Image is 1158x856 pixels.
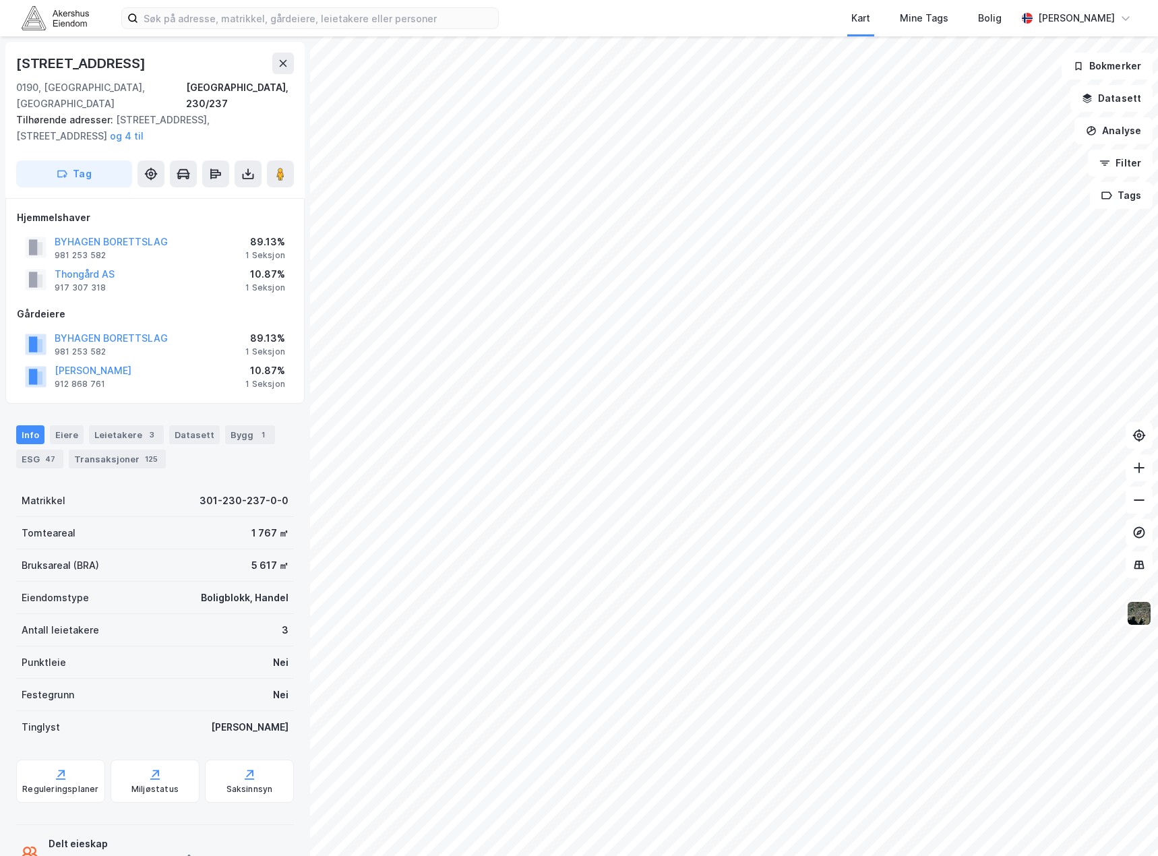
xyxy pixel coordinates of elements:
button: Analyse [1074,117,1153,144]
div: Matrikkel [22,493,65,509]
div: Delt eieskap [49,836,225,852]
div: 1 [256,428,270,441]
span: Tilhørende adresser: [16,114,116,125]
button: Tag [16,160,132,187]
div: Eiere [50,425,84,444]
div: 5 617 ㎡ [251,557,288,574]
button: Tags [1090,182,1153,209]
div: [STREET_ADDRESS], [STREET_ADDRESS] [16,112,283,144]
div: 3 [282,622,288,638]
div: Leietakere [89,425,164,444]
div: 89.13% [245,330,285,346]
div: 10.87% [245,363,285,379]
button: Filter [1088,150,1153,177]
div: 1 Seksjon [245,282,285,293]
div: 89.13% [245,234,285,250]
div: 981 253 582 [55,346,106,357]
div: 0190, [GEOGRAPHIC_DATA], [GEOGRAPHIC_DATA] [16,80,186,112]
div: Bolig [978,10,1002,26]
img: akershus-eiendom-logo.9091f326c980b4bce74ccdd9f866810c.svg [22,6,89,30]
div: 301-230-237-0-0 [200,493,288,509]
div: 1 Seksjon [245,379,285,390]
div: Tinglyst [22,719,60,735]
div: 125 [142,452,160,466]
div: Eiendomstype [22,590,89,606]
img: 9k= [1126,601,1152,626]
div: 1 Seksjon [245,250,285,261]
div: Tomteareal [22,525,75,541]
div: Festegrunn [22,687,74,703]
div: Info [16,425,44,444]
div: Mine Tags [900,10,948,26]
div: Nei [273,654,288,671]
div: Antall leietakere [22,622,99,638]
div: Kontrollprogram for chat [1091,791,1158,856]
div: Miljøstatus [131,784,179,795]
div: [STREET_ADDRESS] [16,53,148,74]
div: 10.87% [245,266,285,282]
div: Boligblokk, Handel [201,590,288,606]
div: 47 [42,452,58,466]
input: Søk på adresse, matrikkel, gårdeiere, leietakere eller personer [138,8,498,28]
div: Saksinnsyn [226,784,273,795]
div: 1 Seksjon [245,346,285,357]
iframe: Chat Widget [1091,791,1158,856]
div: Nei [273,687,288,703]
button: Bokmerker [1062,53,1153,80]
div: 912 868 761 [55,379,105,390]
div: Kart [851,10,870,26]
div: Datasett [169,425,220,444]
div: Transaksjoner [69,450,166,468]
div: [PERSON_NAME] [1038,10,1115,26]
div: Hjemmelshaver [17,210,293,226]
div: 1 767 ㎡ [251,525,288,541]
div: ESG [16,450,63,468]
div: 981 253 582 [55,250,106,261]
div: Punktleie [22,654,66,671]
div: 917 307 318 [55,282,106,293]
div: Bruksareal (BRA) [22,557,99,574]
div: Reguleringsplaner [22,784,98,795]
button: Datasett [1070,85,1153,112]
div: [GEOGRAPHIC_DATA], 230/237 [186,80,294,112]
div: [PERSON_NAME] [211,719,288,735]
div: Bygg [225,425,275,444]
div: 3 [145,428,158,441]
div: Gårdeiere [17,306,293,322]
